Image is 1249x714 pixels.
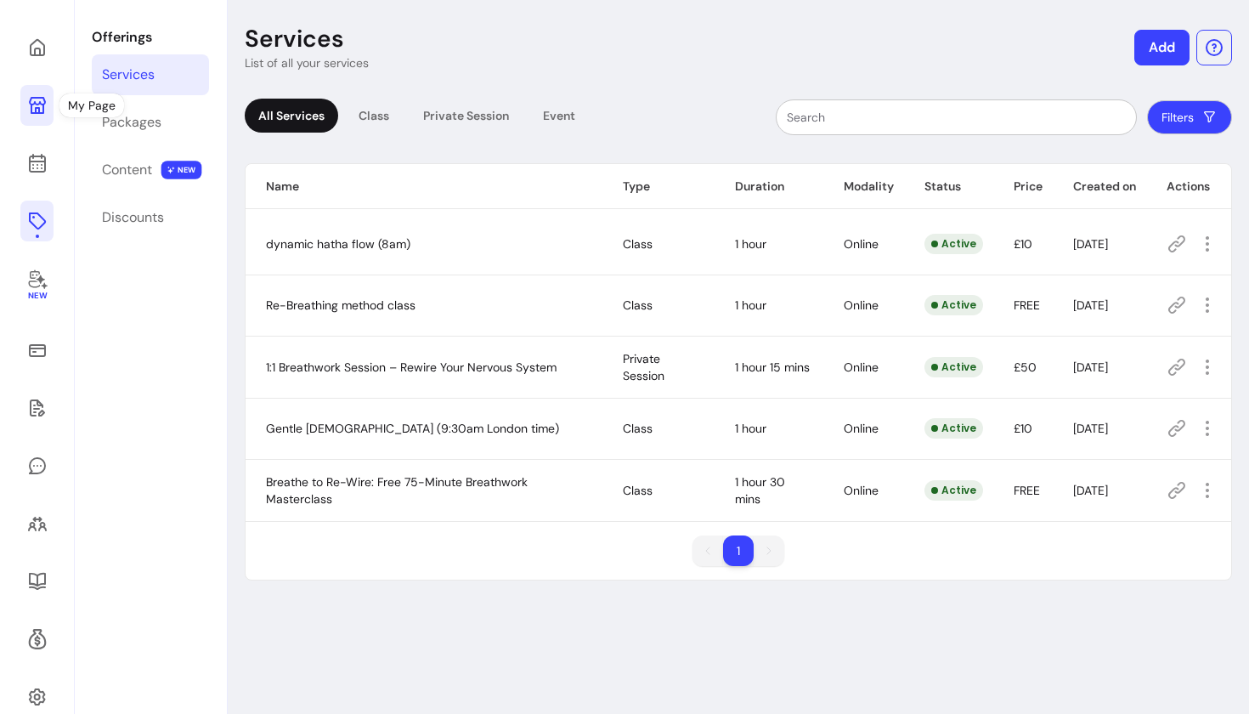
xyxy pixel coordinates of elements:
[20,258,54,313] a: New
[20,85,54,126] a: My Page
[266,474,528,507] span: Breathe to Re-Wire: Free 75-Minute Breathwork Masterclass
[623,483,653,498] span: Class
[20,388,54,428] a: Waivers
[844,236,879,252] span: Online
[844,483,879,498] span: Online
[1053,164,1146,209] th: Created on
[904,164,993,209] th: Status
[924,418,983,439] div: Active
[623,297,653,313] span: Class
[102,160,152,180] div: Content
[266,236,410,252] span: dynamic hatha flow (8am)
[1014,483,1040,498] span: FREE
[623,421,653,436] span: Class
[20,143,54,184] a: Calendar
[735,297,766,313] span: 1 hour
[924,295,983,315] div: Active
[92,102,209,143] a: Packages
[623,236,653,252] span: Class
[1073,483,1108,498] span: [DATE]
[823,164,904,209] th: Modality
[92,27,209,48] p: Offerings
[245,99,338,133] div: All Services
[1014,360,1037,375] span: £50
[246,164,602,209] th: Name
[844,297,879,313] span: Online
[844,421,879,436] span: Online
[735,236,766,252] span: 1 hour
[623,351,664,383] span: Private Session
[266,360,557,375] span: 1:1 Breathwork Session – Rewire Your Nervous System
[787,109,1126,126] input: Search
[1073,360,1108,375] span: [DATE]
[20,330,54,371] a: Sales
[345,99,403,133] div: Class
[735,474,785,507] span: 1 hour 30 mins
[723,535,754,566] li: pagination item 1 active
[102,112,161,133] div: Packages
[20,619,54,660] a: Refer & Earn
[1073,297,1108,313] span: [DATE]
[735,421,766,436] span: 1 hour
[20,27,54,68] a: Home
[844,360,879,375] span: Online
[245,24,344,54] p: Services
[529,99,589,133] div: Event
[1134,30,1190,65] button: Add
[20,445,54,486] a: My Messages
[602,164,715,209] th: Type
[102,65,155,85] div: Services
[1014,421,1032,436] span: £10
[92,54,209,95] a: Services
[1014,236,1032,252] span: £10
[20,503,54,544] a: Clients
[1073,421,1108,436] span: [DATE]
[1146,164,1231,209] th: Actions
[92,197,209,238] a: Discounts
[266,297,415,313] span: Re-Breathing method class
[1014,297,1040,313] span: FREE
[92,150,209,190] a: Content NEW
[59,93,124,117] div: My Page
[27,291,46,302] span: New
[924,234,983,254] div: Active
[161,161,202,179] span: NEW
[20,201,54,241] a: Offerings
[735,360,810,375] span: 1 hour 15 mins
[1147,100,1232,134] button: Filters
[924,357,983,377] div: Active
[410,99,523,133] div: Private Session
[266,421,559,436] span: Gentle [DEMOGRAPHIC_DATA] (9:30am London time)
[20,561,54,602] a: Resources
[1073,236,1108,252] span: [DATE]
[684,527,793,575] nav: pagination navigation
[924,480,983,501] div: Active
[245,54,369,71] p: List of all your services
[715,164,823,209] th: Duration
[102,207,164,228] div: Discounts
[993,164,1053,209] th: Price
